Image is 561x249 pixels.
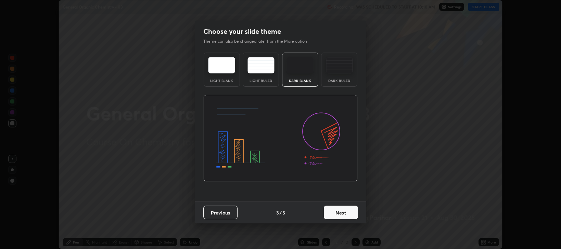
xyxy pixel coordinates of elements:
[208,79,235,82] div: Light Blank
[247,57,275,73] img: lightRuledTheme.5fabf969.svg
[286,79,314,82] div: Dark Blank
[276,209,279,216] h4: 3
[208,57,235,73] img: lightTheme.e5ed3b09.svg
[203,95,358,182] img: darkThemeBanner.d06ce4a2.svg
[203,38,314,44] p: Theme can also be changed later from the More option
[324,206,358,219] button: Next
[203,206,238,219] button: Previous
[247,79,275,82] div: Light Ruled
[326,79,353,82] div: Dark Ruled
[326,57,353,73] img: darkRuledTheme.de295e13.svg
[286,57,314,73] img: darkTheme.f0cc69e5.svg
[280,209,282,216] h4: /
[282,209,285,216] h4: 5
[203,27,281,36] h2: Choose your slide theme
